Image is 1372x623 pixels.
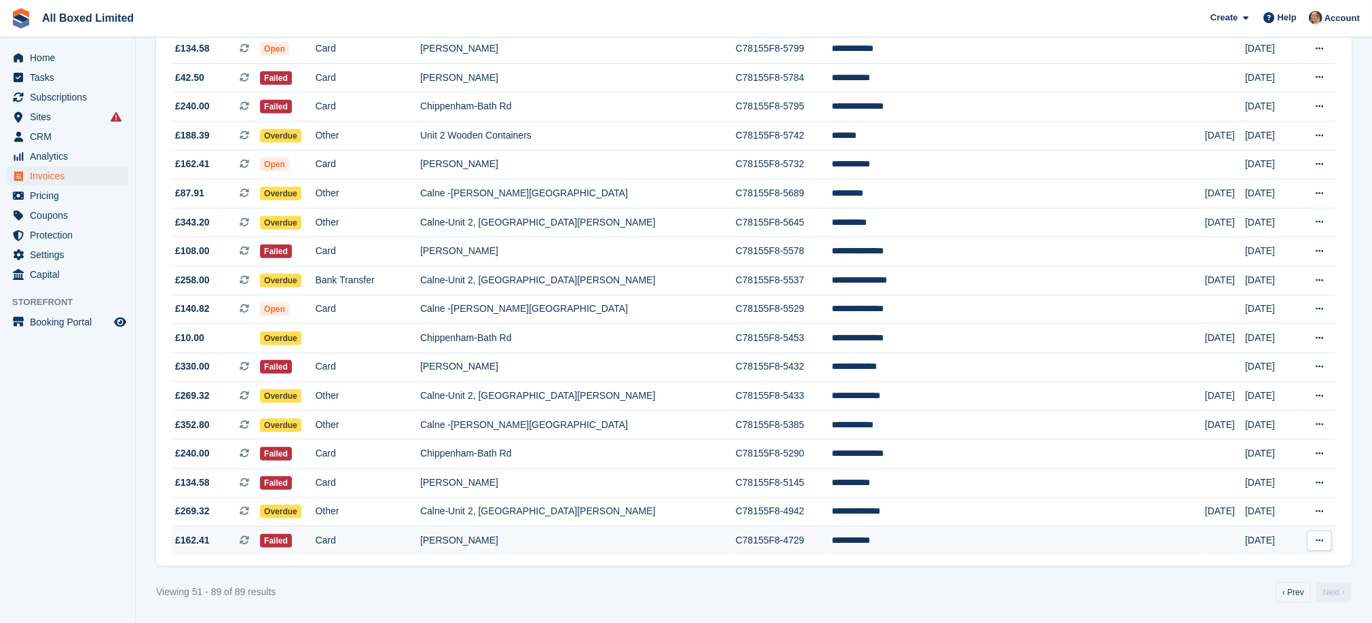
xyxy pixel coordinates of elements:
[260,274,301,287] span: Overdue
[736,410,832,440] td: C78155F8-5385
[316,208,420,237] td: Other
[736,324,832,353] td: C78155F8-5453
[420,295,736,324] td: Calne -[PERSON_NAME][GEOGRAPHIC_DATA]
[1205,410,1245,440] td: [DATE]
[1245,150,1297,179] td: [DATE]
[7,186,128,205] a: menu
[316,527,420,555] td: Card
[316,295,420,324] td: Card
[1245,324,1297,353] td: [DATE]
[260,71,292,85] span: Failed
[420,266,736,295] td: Calne-Unit 2, [GEOGRAPHIC_DATA][PERSON_NAME]
[1316,582,1352,603] a: Next
[736,63,832,92] td: C78155F8-5784
[736,266,832,295] td: C78155F8-5537
[736,497,832,527] td: C78155F8-4942
[316,121,420,150] td: Other
[175,71,204,85] span: £42.50
[316,150,420,179] td: Card
[7,107,128,126] a: menu
[1278,11,1297,24] span: Help
[1276,582,1311,603] a: Previous
[736,353,832,382] td: C78155F8-5432
[1245,469,1297,498] td: [DATE]
[1245,295,1297,324] td: [DATE]
[30,313,111,332] span: Booking Portal
[175,128,210,143] span: £188.39
[175,41,210,56] span: £134.58
[7,68,128,87] a: menu
[30,245,111,264] span: Settings
[1245,35,1297,64] td: [DATE]
[30,107,111,126] span: Sites
[260,129,301,143] span: Overdue
[260,447,292,461] span: Failed
[420,410,736,440] td: Calne -[PERSON_NAME][GEOGRAPHIC_DATA]
[736,237,832,266] td: C78155F8-5578
[260,302,289,316] span: Open
[7,88,128,107] a: menu
[175,215,210,230] span: £343.20
[1273,582,1354,603] nav: Pages
[736,469,832,498] td: C78155F8-5145
[1245,237,1297,266] td: [DATE]
[420,150,736,179] td: [PERSON_NAME]
[420,497,736,527] td: Calne-Unit 2, [GEOGRAPHIC_DATA][PERSON_NAME]
[1245,382,1297,411] td: [DATE]
[175,418,210,432] span: £352.80
[420,237,736,266] td: [PERSON_NAME]
[316,440,420,469] td: Card
[260,389,301,403] span: Overdue
[11,8,31,29] img: stora-icon-8386f47178a22dfd0bd8f6a31ec36ba5ce8667c1dd55bd0f319d3a0aa187defe.svg
[260,505,301,518] span: Overdue
[316,92,420,122] td: Card
[12,296,135,309] span: Storefront
[1245,527,1297,555] td: [DATE]
[7,226,128,245] a: menu
[30,166,111,185] span: Invoices
[420,382,736,411] td: Calne-Unit 2, [GEOGRAPHIC_DATA][PERSON_NAME]
[1205,266,1245,295] td: [DATE]
[1245,410,1297,440] td: [DATE]
[420,179,736,209] td: Calne -[PERSON_NAME][GEOGRAPHIC_DATA]
[1210,11,1238,24] span: Create
[1245,440,1297,469] td: [DATE]
[316,469,420,498] td: Card
[260,187,301,200] span: Overdue
[1245,266,1297,295] td: [DATE]
[736,440,832,469] td: C78155F8-5290
[7,265,128,284] a: menu
[736,150,832,179] td: C78155F8-5732
[736,208,832,237] td: C78155F8-5645
[175,446,210,461] span: £240.00
[1245,208,1297,237] td: [DATE]
[736,527,832,555] td: C78155F8-4729
[30,68,111,87] span: Tasks
[175,331,204,345] span: £10.00
[175,359,210,374] span: £330.00
[1245,63,1297,92] td: [DATE]
[37,7,139,29] a: All Boxed Limited
[1245,121,1297,150] td: [DATE]
[1205,324,1245,353] td: [DATE]
[112,314,128,330] a: Preview store
[7,127,128,146] a: menu
[260,158,289,171] span: Open
[736,179,832,209] td: C78155F8-5689
[175,302,210,316] span: £140.82
[175,157,210,171] span: £162.41
[30,226,111,245] span: Protection
[316,410,420,440] td: Other
[30,48,111,67] span: Home
[420,469,736,498] td: [PERSON_NAME]
[316,497,420,527] td: Other
[420,353,736,382] td: [PERSON_NAME]
[30,147,111,166] span: Analytics
[316,179,420,209] td: Other
[1245,353,1297,382] td: [DATE]
[260,332,301,345] span: Overdue
[316,35,420,64] td: Card
[260,100,292,113] span: Failed
[736,92,832,122] td: C78155F8-5795
[1205,121,1245,150] td: [DATE]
